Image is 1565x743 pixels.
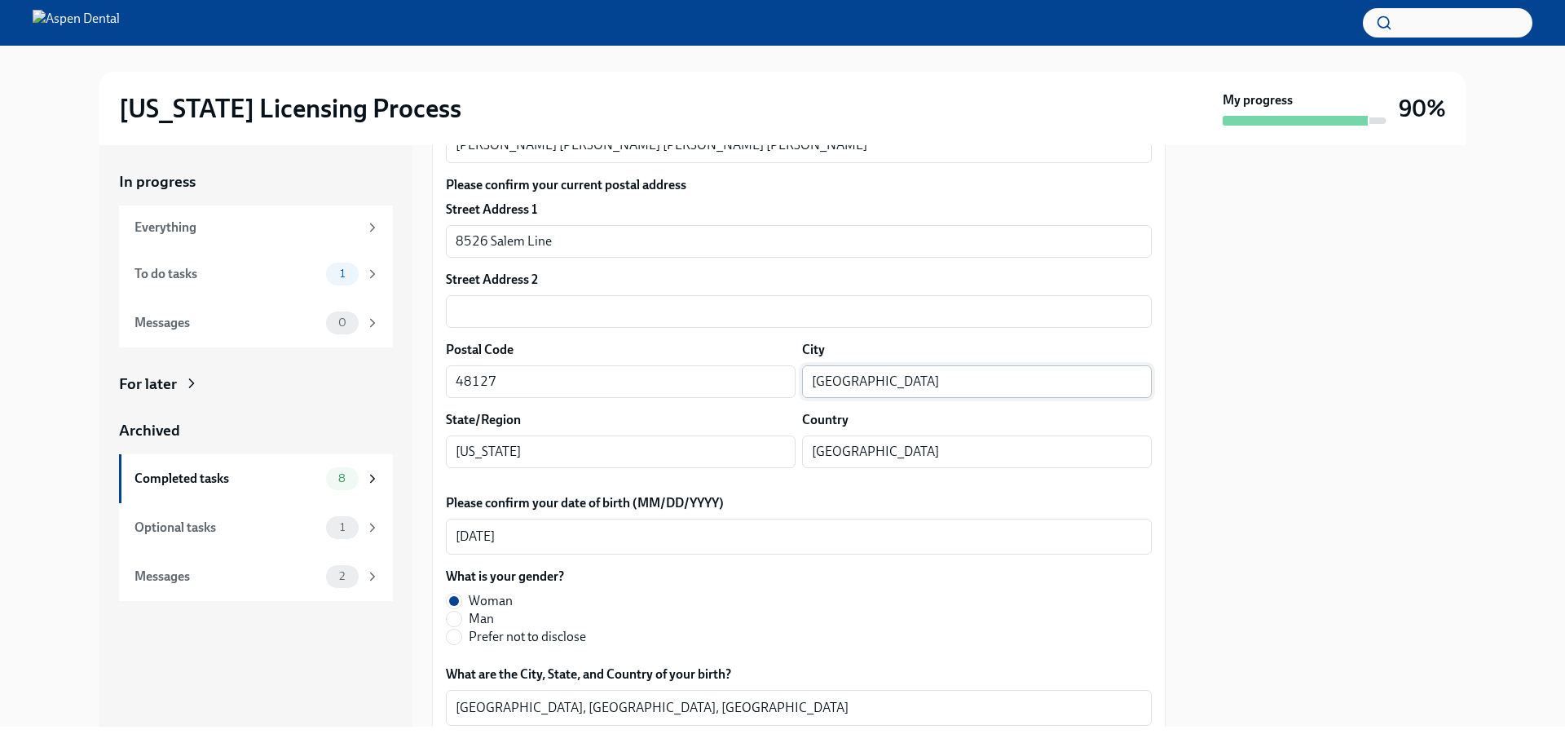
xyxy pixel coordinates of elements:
textarea: [GEOGRAPHIC_DATA], [GEOGRAPHIC_DATA], [GEOGRAPHIC_DATA] [456,698,1142,718]
div: For later [119,374,177,395]
div: To do tasks [134,265,320,283]
label: Please confirm your date of birth (MM/DD/YYYY) [446,494,1152,512]
div: Messages [134,314,320,332]
label: What are the City, State, and Country of your birth? [446,666,1152,683]
a: Everything [119,206,393,250]
label: Please confirm your current postal address [446,176,1152,194]
a: Messages0 [119,299,393,347]
h2: [US_STATE] Licensing Process [119,92,461,125]
textarea: [PERSON_NAME] [PERSON_NAME] [PERSON_NAME] [PERSON_NAME] [456,135,1142,155]
div: Everything [134,219,359,237]
a: In progress [119,171,393,192]
label: Country [802,411,849,429]
div: Completed tasks [134,470,320,488]
a: Messages2 [119,552,393,601]
span: Woman [469,592,513,610]
div: Optional tasks [134,519,320,537]
span: 8 [328,472,355,484]
label: State/Region [446,411,521,429]
label: What is your gender? [446,568,599,586]
span: 2 [329,570,355,582]
a: For later [119,374,393,395]
span: 0 [328,316,356,329]
img: Aspen Dental [33,10,120,36]
strong: My progress [1223,91,1293,109]
label: Street Address 1 [446,201,537,219]
h3: 90% [1399,94,1446,123]
span: Man [469,610,494,628]
span: Prefer not to disclose [469,628,586,646]
div: Messages [134,568,320,586]
span: 1 [330,521,355,533]
label: Street Address 2 [446,271,538,289]
textarea: [DATE] [456,527,1142,546]
a: Archived [119,420,393,441]
a: Optional tasks1 [119,503,393,552]
a: Completed tasks8 [119,454,393,503]
label: Postal Code [446,341,514,359]
a: To do tasks1 [119,250,393,299]
span: 1 [330,268,355,280]
label: City [802,341,825,359]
